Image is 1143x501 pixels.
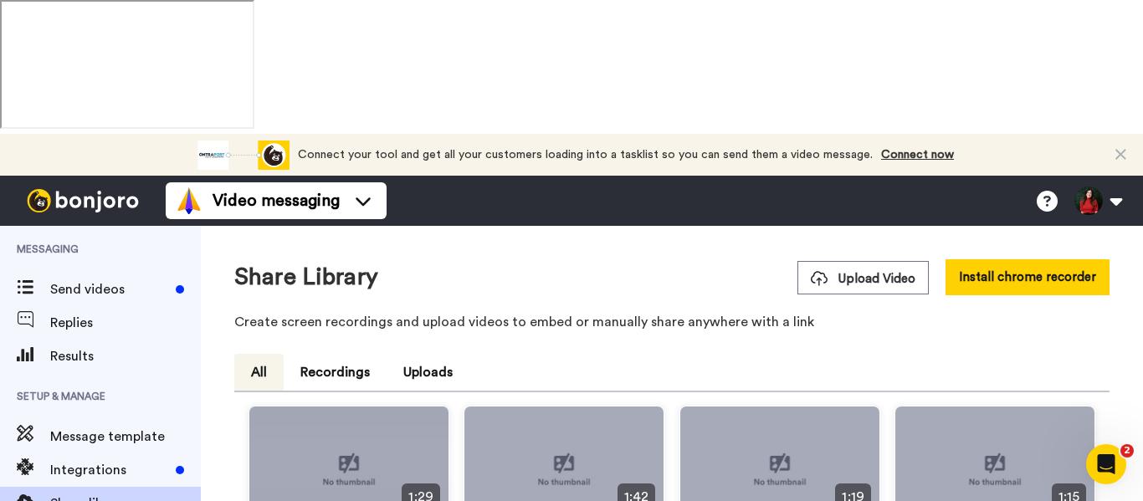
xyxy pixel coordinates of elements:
[1086,444,1126,484] iframe: Intercom live chat
[234,354,284,391] button: All
[20,189,146,212] img: bj-logo-header-white.svg
[881,149,954,161] a: Connect now
[50,460,169,480] span: Integrations
[176,187,202,214] img: vm-color.svg
[811,270,915,288] span: Upload Video
[234,312,1110,332] p: Create screen recordings and upload videos to embed or manually share anywhere with a link
[50,279,169,299] span: Send videos
[50,427,201,447] span: Message template
[50,346,201,366] span: Results
[946,259,1110,295] button: Install chrome recorder
[50,313,201,333] span: Replies
[234,264,378,290] h1: Share Library
[387,354,469,391] button: Uploads
[213,189,340,212] span: Video messaging
[797,261,929,294] button: Upload Video
[284,354,387,391] button: Recordings
[298,149,873,161] span: Connect your tool and get all your customers loading into a tasklist so you can send them a video...
[1120,444,1134,458] span: 2
[197,141,290,170] div: animation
